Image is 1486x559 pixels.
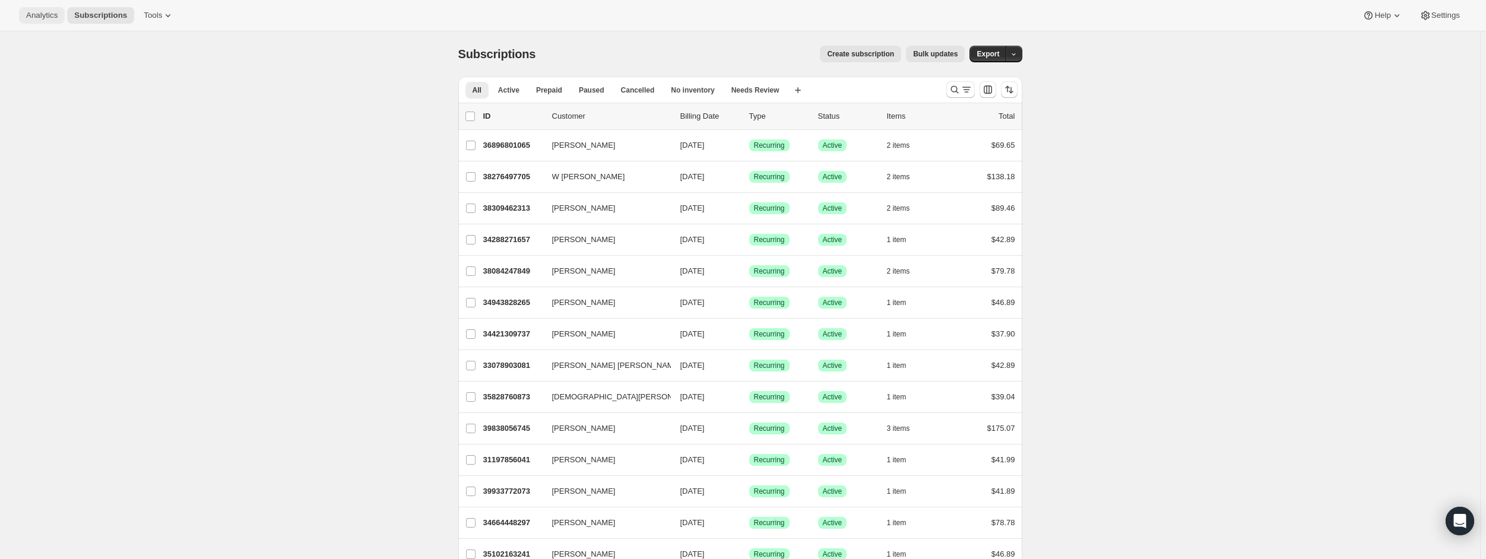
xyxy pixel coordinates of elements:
[545,167,664,186] button: W [PERSON_NAME]
[991,550,1015,558] span: $46.89
[680,110,740,122] p: Billing Date
[680,361,705,370] span: [DATE]
[483,360,543,371] p: 33078903081
[483,297,543,309] p: 34943828265
[483,454,543,466] p: 31197856041
[731,85,780,95] span: Needs Review
[913,49,958,59] span: Bulk updates
[67,7,134,24] button: Subscriptions
[552,360,681,371] span: [PERSON_NAME] [PERSON_NAME]
[887,298,907,307] span: 1 item
[483,171,543,183] p: 38276497705
[483,328,543,340] p: 34421309737
[552,423,616,434] span: [PERSON_NAME]
[887,392,907,402] span: 1 item
[754,329,785,339] span: Recurring
[754,424,785,433] span: Recurring
[680,298,705,307] span: [DATE]
[144,11,162,20] span: Tools
[754,487,785,496] span: Recurring
[818,110,877,122] p: Status
[980,81,996,98] button: Customize table column order and visibility
[680,141,705,150] span: [DATE]
[552,517,616,529] span: [PERSON_NAME]
[823,455,842,465] span: Active
[545,230,664,249] button: [PERSON_NAME]
[680,424,705,433] span: [DATE]
[754,204,785,213] span: Recurring
[991,141,1015,150] span: $69.65
[887,550,907,559] span: 1 item
[823,518,842,528] span: Active
[823,235,842,244] span: Active
[483,263,1015,279] div: 38084247849[PERSON_NAME][DATE]SuccessRecurringSuccessActive2 items$79.78
[887,389,920,405] button: 1 item
[545,262,664,281] button: [PERSON_NAME]
[483,485,543,497] p: 39933772073
[483,110,1015,122] div: IDCustomerBilling DateTypeStatusItemsTotal
[552,454,616,466] span: [PERSON_NAME]
[823,487,842,496] span: Active
[906,46,965,62] button: Bulk updates
[680,550,705,558] span: [DATE]
[19,7,65,24] button: Analytics
[887,329,907,339] span: 1 item
[552,139,616,151] span: [PERSON_NAME]
[680,518,705,527] span: [DATE]
[754,266,785,276] span: Recurring
[823,204,842,213] span: Active
[1374,11,1390,20] span: Help
[823,172,842,182] span: Active
[74,11,127,20] span: Subscriptions
[1412,7,1467,24] button: Settings
[552,202,616,214] span: [PERSON_NAME]
[552,234,616,246] span: [PERSON_NAME]
[552,391,702,403] span: [DEMOGRAPHIC_DATA][PERSON_NAME]
[1431,11,1460,20] span: Settings
[536,85,562,95] span: Prepaid
[671,85,714,95] span: No inventory
[680,329,705,338] span: [DATE]
[552,485,616,497] span: [PERSON_NAME]
[788,82,807,99] button: Create new view
[483,139,543,151] p: 36896801065
[552,110,671,122] p: Customer
[552,328,616,340] span: [PERSON_NAME]
[977,49,999,59] span: Export
[754,172,785,182] span: Recurring
[552,171,625,183] span: W [PERSON_NAME]
[887,141,910,150] span: 2 items
[823,266,842,276] span: Active
[823,361,842,370] span: Active
[991,298,1015,307] span: $46.89
[483,391,543,403] p: 35828760873
[991,455,1015,464] span: $41.99
[545,293,664,312] button: [PERSON_NAME]
[887,420,923,437] button: 3 items
[473,85,481,95] span: All
[946,81,975,98] button: Search and filter results
[680,487,705,496] span: [DATE]
[987,424,1015,433] span: $175.07
[545,356,664,375] button: [PERSON_NAME] [PERSON_NAME]
[887,169,923,185] button: 2 items
[483,452,1015,468] div: 31197856041[PERSON_NAME][DATE]SuccessRecurringSuccessActive1 item$41.99
[887,204,910,213] span: 2 items
[969,46,1006,62] button: Export
[680,172,705,181] span: [DATE]
[545,388,664,406] button: [DEMOGRAPHIC_DATA][PERSON_NAME]
[458,47,536,61] span: Subscriptions
[887,487,907,496] span: 1 item
[991,329,1015,338] span: $37.90
[26,11,58,20] span: Analytics
[887,110,946,122] div: Items
[483,423,543,434] p: 39838056745
[991,204,1015,212] span: $89.46
[823,329,842,339] span: Active
[991,392,1015,401] span: $39.04
[483,200,1015,217] div: 38309462313[PERSON_NAME][DATE]SuccessRecurringSuccessActive2 items$89.46
[887,514,920,531] button: 1 item
[887,294,920,311] button: 1 item
[887,235,907,244] span: 1 item
[137,7,181,24] button: Tools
